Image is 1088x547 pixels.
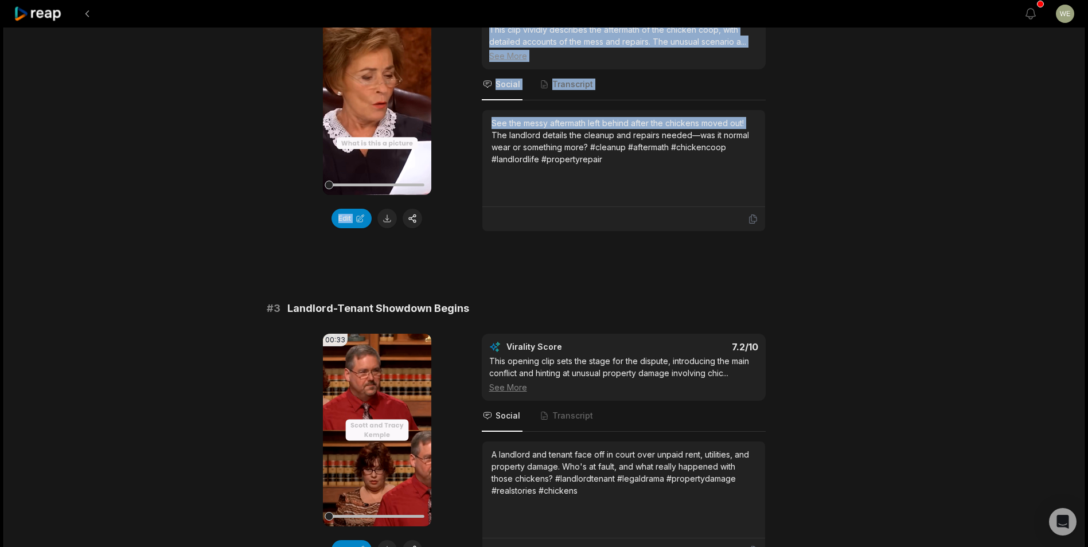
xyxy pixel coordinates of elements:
[552,410,593,421] span: Transcript
[323,2,431,195] video: Your browser does not support mp4 format.
[287,300,469,317] span: Landlord-Tenant Showdown Begins
[496,79,520,90] span: Social
[267,300,280,317] span: # 3
[489,355,758,393] div: This opening clip sets the stage for the dispute, introducing the main conflict and hinting at un...
[489,24,758,62] div: This clip vividly describes the aftermath of the chicken coop, with detailed accounts of the mess...
[635,341,758,353] div: 7.2 /10
[492,448,756,497] div: A landlord and tenant face off in court over unpaid rent, utilities, and property damage. Who's a...
[489,381,758,393] div: See More
[1049,508,1077,536] div: Open Intercom Messenger
[489,50,758,62] div: See More
[482,69,766,100] nav: Tabs
[492,117,756,165] div: See the messy aftermath left behind after the chickens moved out! The landlord details the cleanu...
[323,334,431,526] video: Your browser does not support mp4 format.
[332,209,372,228] button: Edit
[482,401,766,432] nav: Tabs
[496,410,520,421] span: Social
[506,341,630,353] div: Virality Score
[552,79,593,90] span: Transcript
